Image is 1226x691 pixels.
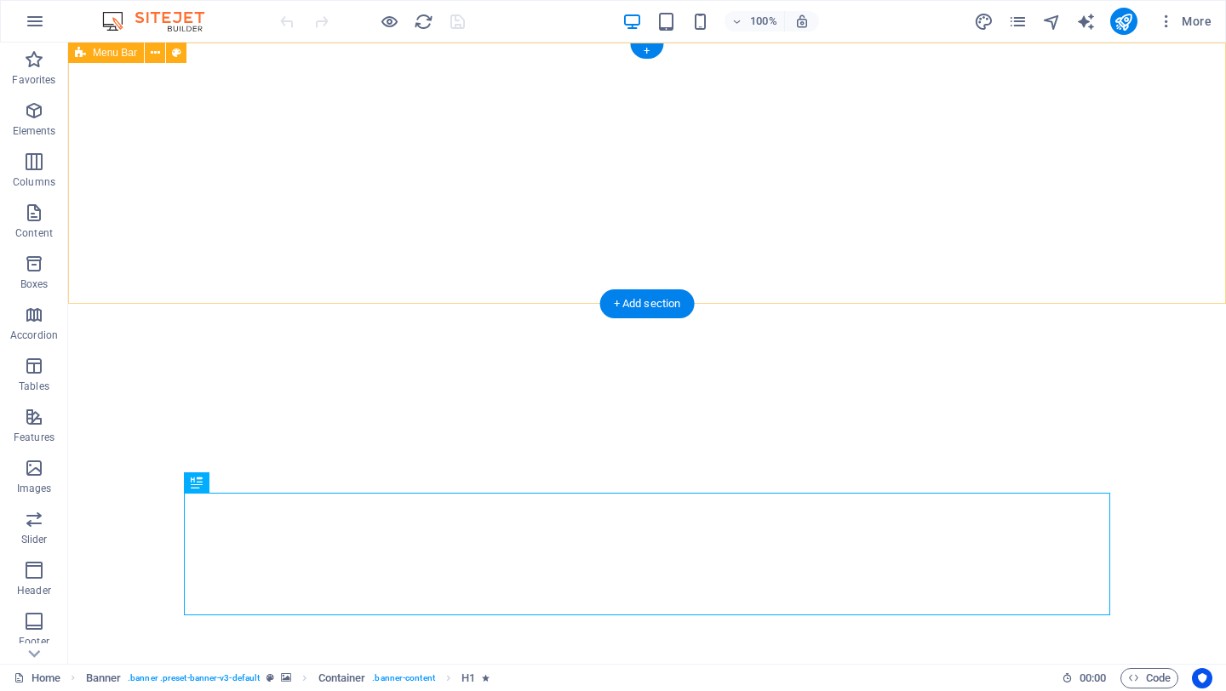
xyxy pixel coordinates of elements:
a: Click to cancel selection. Double-click to open Pages [14,668,60,688]
p: Favorites [12,73,55,87]
i: Publish [1114,12,1133,31]
i: This element is a customizable preset [266,673,274,682]
span: Click to select. Double-click to edit [86,668,122,688]
p: Footer [19,635,49,648]
button: Usercentrics [1192,668,1212,688]
p: Accordion [10,328,58,342]
button: publish [1110,8,1137,35]
button: navigator [1042,11,1063,31]
nav: breadcrumb [86,668,490,688]
i: Pages (Ctrl+Alt+S) [1008,12,1028,31]
i: On resize automatically adjust zoom level to fit chosen device. [794,14,810,29]
i: AI Writer [1076,12,1096,31]
img: Editor Logo [98,11,226,31]
span: . banner-content [372,668,434,688]
h6: Session time [1062,668,1107,688]
div: + Add section [600,289,695,318]
p: Elements [13,124,56,138]
p: Images [17,482,52,495]
button: Code [1120,668,1178,688]
span: Click to select. Double-click to edit [318,668,366,688]
span: Click to select. Double-click to edit [461,668,475,688]
p: Features [14,431,54,444]
span: : [1091,671,1094,684]
p: Content [15,226,53,240]
i: Element contains an animation [482,673,490,682]
button: More [1151,8,1218,35]
i: Navigator [1042,12,1062,31]
button: design [974,11,994,31]
span: . banner .preset-banner-v3-default [128,668,260,688]
span: More [1158,13,1212,30]
div: + [630,43,663,59]
p: Tables [19,380,49,393]
p: Boxes [20,277,49,291]
button: pages [1008,11,1028,31]
span: 00 00 [1080,668,1106,688]
button: 100% [725,11,785,31]
p: Header [17,584,51,597]
p: Slider [21,533,48,546]
button: Click here to leave preview mode and continue editing [379,11,399,31]
i: Design (Ctrl+Alt+Y) [974,12,994,31]
i: This element contains a background [281,673,291,682]
h6: 100% [750,11,777,31]
i: Reload page [414,12,433,31]
button: reload [413,11,433,31]
p: Columns [13,175,55,189]
span: Menu Bar [93,48,137,58]
button: text_generator [1076,11,1097,31]
span: Code [1128,668,1171,688]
